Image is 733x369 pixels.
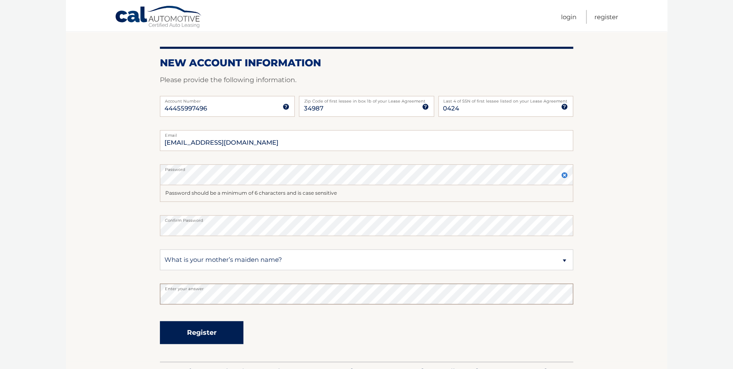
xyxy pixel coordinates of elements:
[299,96,434,117] input: Zip Code
[299,96,434,103] label: Zip Code of first lessee in box 1b of your Lease Agreement
[115,5,202,30] a: Cal Automotive
[160,164,573,171] label: Password
[160,284,573,290] label: Enter your answer
[561,103,568,110] img: tooltip.svg
[438,96,573,103] label: Last 4 of SSN of first lessee listed on your Lease Agreement
[422,103,429,110] img: tooltip.svg
[561,172,568,178] img: close.svg
[283,103,289,110] img: tooltip.svg
[160,96,295,117] input: Account Number
[160,130,573,151] input: Email
[594,10,618,24] a: Register
[160,57,573,69] h2: New Account Information
[160,185,573,202] div: Password should be a minimum of 6 characters and is case sensitive
[160,96,295,103] label: Account Number
[438,96,573,117] input: SSN or EIN (last 4 digits only)
[160,321,243,344] button: Register
[160,74,573,86] p: Please provide the following information.
[561,10,576,24] a: Login
[160,130,573,137] label: Email
[160,215,573,222] label: Confirm Password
